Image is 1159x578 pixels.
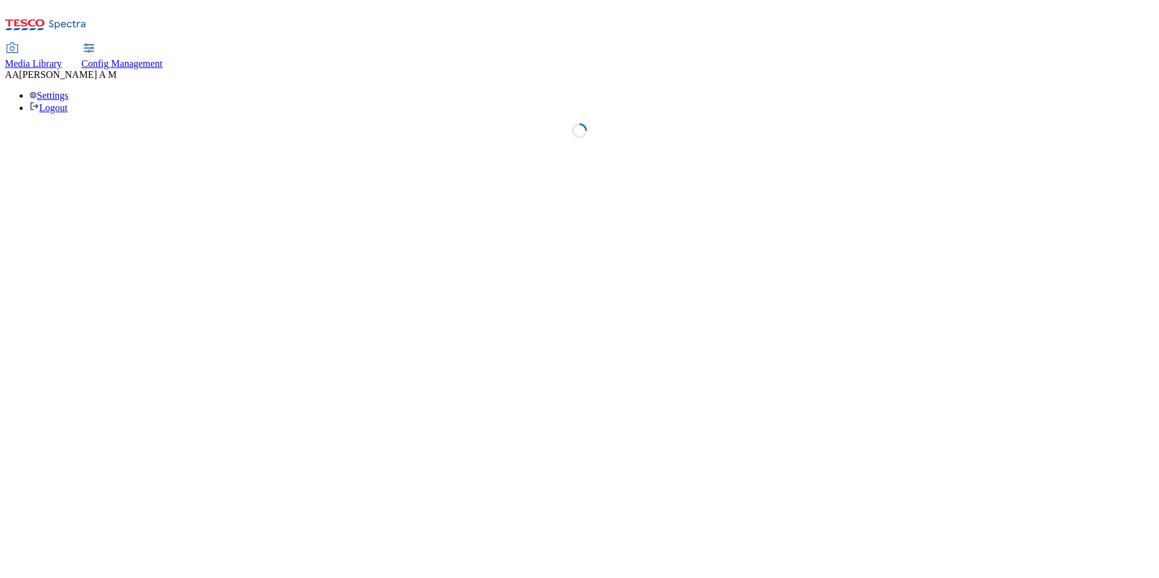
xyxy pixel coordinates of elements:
span: AA [5,69,19,80]
a: Media Library [5,44,62,69]
span: Media Library [5,58,62,69]
a: Logout [29,102,67,113]
a: Config Management [82,44,163,69]
a: Settings [29,90,69,101]
span: Config Management [82,58,163,69]
span: [PERSON_NAME] A M [19,69,117,80]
